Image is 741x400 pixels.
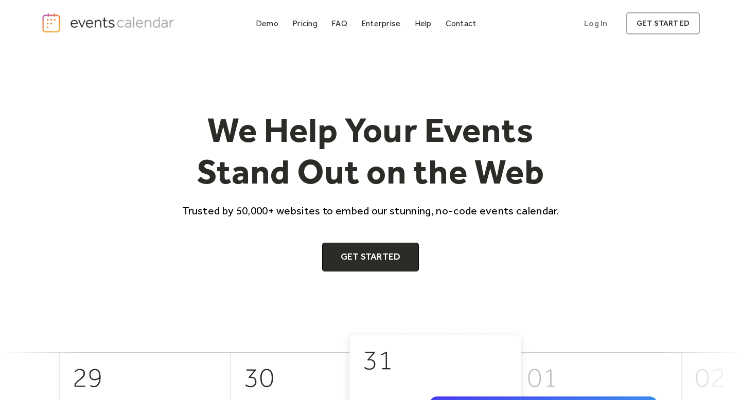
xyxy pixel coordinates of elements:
div: Contact [446,21,477,26]
div: Demo [256,21,278,26]
div: Pricing [292,21,317,26]
a: Help [411,16,436,30]
a: Demo [252,16,283,30]
a: Log In [574,12,617,34]
a: Get Started [322,243,419,271]
div: Help [415,21,432,26]
a: get started [626,12,700,34]
div: Enterprise [361,21,400,26]
a: Enterprise [357,16,404,30]
a: Contact [442,16,481,30]
div: FAQ [331,21,347,26]
a: Pricing [288,16,322,30]
a: FAQ [327,16,351,30]
p: Trusted by 50,000+ websites to embed our stunning, no-code events calendar. [173,203,568,218]
h1: We Help Your Events Stand Out on the Web [173,109,568,193]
